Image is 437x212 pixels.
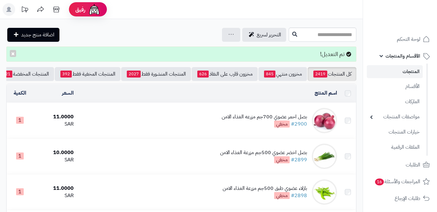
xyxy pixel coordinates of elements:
[258,67,307,81] a: مخزون منتهي845
[36,121,74,128] div: SAR
[313,71,327,78] span: 2419
[385,52,420,60] span: الأقسام والمنتجات
[6,47,356,62] div: تم التعديل!
[308,67,356,81] a: كل المنتجات2419
[394,17,431,30] img: logo-2.png
[397,35,420,44] span: لوحة التحكم
[16,153,24,159] span: 1
[14,89,26,97] a: الكمية
[75,6,85,13] span: رفيق
[274,121,290,128] span: مخفي
[36,149,74,156] div: 10.0000
[16,117,24,124] span: 1
[291,192,307,199] a: #2898
[312,108,337,133] img: بصل احمر عضوي 700جم مزرعه الغذاء الامن
[220,149,307,156] div: بصل اخضر عضوي 500جم مزرعة الغذاء الامن
[192,67,258,81] a: مخزون قارب على النفاذ626
[10,50,16,57] button: ×
[17,3,33,17] a: تحديثات المنصة
[367,110,423,124] a: مواصفات المنتجات
[242,28,286,42] a: التحرير لسريع
[222,113,307,121] div: بصل احمر عضوي 700جم مزرعه الغذاء الامن
[36,192,74,199] div: SAR
[367,32,433,47] a: لوحة التحكم
[367,80,423,93] a: الأقسام
[21,31,54,39] span: اضافة منتج جديد
[3,71,12,78] span: 21
[291,156,307,164] a: #2899
[406,160,420,169] span: الطلبات
[367,125,423,139] a: خيارات المنتجات
[121,67,191,81] a: المنتجات المنشورة فقط2027
[274,192,290,199] span: مخفي
[257,31,281,39] span: التحرير لسريع
[375,178,384,185] span: 16
[88,3,101,16] img: ai-face.png
[291,120,307,128] a: #2900
[55,67,120,81] a: المنتجات المخفية فقط392
[62,89,74,97] a: السعر
[374,177,420,186] span: المراجعات والأسئلة
[312,144,337,169] img: بصل اخضر عضوي 500جم مزرعة الغذاء الامن
[127,71,141,78] span: 2027
[312,179,337,205] img: بازلاء عضوي طبق 500جم مزرعة الغذاء الامن
[36,156,74,164] div: SAR
[36,185,74,192] div: 11.0000
[367,191,433,206] a: طلبات الإرجاع
[264,71,275,78] span: 845
[315,89,337,97] a: اسم المنتج
[16,188,24,195] span: 1
[367,65,423,78] a: المنتجات
[274,156,290,163] span: مخفي
[395,194,420,203] span: طلبات الإرجاع
[7,28,59,42] a: اضافة منتج جديد
[197,71,209,78] span: 626
[367,174,433,189] a: المراجعات والأسئلة16
[367,140,423,154] a: الملفات الرقمية
[60,71,72,78] span: 392
[367,157,433,172] a: الطلبات
[367,95,423,109] a: الماركات
[36,113,74,121] div: 11.0000
[223,185,307,192] div: بازلاء عضوي طبق 500جم مزرعة الغذاء الامن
